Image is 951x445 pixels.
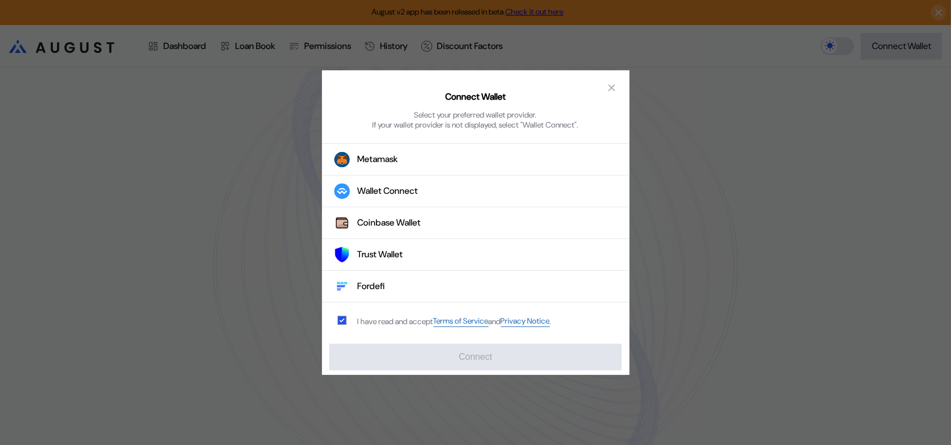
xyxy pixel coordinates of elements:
[414,110,537,120] div: Select your preferred wallet provider.
[445,91,506,102] h2: Connect Wallet
[322,239,630,271] button: Trust WalletTrust Wallet
[433,316,489,327] a: Terms of Service
[358,249,403,261] div: Trust Wallet
[322,144,630,176] button: Metamask
[322,176,630,208] button: Wallet Connect
[322,208,630,239] button: Coinbase WalletCoinbase Wallet
[489,316,501,326] span: and
[603,79,621,97] button: close modal
[334,216,350,231] img: Coinbase Wallet
[329,344,621,370] button: Connect
[358,281,386,292] div: Fordefi
[334,247,350,263] img: Trust Wallet
[373,120,579,130] div: If your wallet provider is not displayed, select "Wallet Connect".
[322,271,630,303] button: FordefiFordefi
[501,316,550,327] a: Privacy Notice
[358,316,552,327] div: I have read and accept .
[358,154,398,165] div: Metamask
[358,217,421,229] div: Coinbase Wallet
[358,185,418,197] div: Wallet Connect
[334,279,350,295] img: Fordefi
